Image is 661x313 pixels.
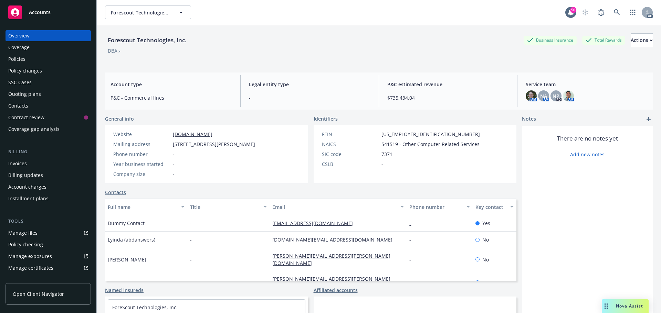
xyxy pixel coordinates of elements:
[563,90,574,101] img: photo
[6,112,91,123] a: Contract review
[8,193,49,204] div: Installment plans
[190,236,192,243] span: -
[570,151,605,158] a: Add new notes
[8,181,46,192] div: Account charges
[173,170,175,178] span: -
[173,160,175,168] span: -
[249,94,370,101] span: -
[105,115,134,122] span: General info
[407,199,472,215] button: Phone number
[272,253,390,266] a: [PERSON_NAME][EMAIL_ADDRESS][PERSON_NAME][DOMAIN_NAME]
[8,124,60,135] div: Coverage gap analysis
[482,236,489,243] span: No
[6,158,91,169] a: Invoices
[108,220,145,227] span: Dummy Contact
[626,5,640,19] a: Switch app
[8,54,25,65] div: Policies
[113,160,170,168] div: Year business started
[6,181,91,192] a: Account charges
[8,30,30,41] div: Overview
[8,42,30,53] div: Coverage
[272,276,390,289] a: [PERSON_NAME][EMAIL_ADDRESS][PERSON_NAME][DOMAIN_NAME]
[381,150,392,158] span: 7371
[29,10,51,15] span: Accounts
[272,220,358,226] a: [EMAIL_ADDRESS][DOMAIN_NAME]
[409,220,417,226] a: -
[272,236,398,243] a: [DOMAIN_NAME][EMAIL_ADDRESS][DOMAIN_NAME]
[524,36,577,44] div: Business Insurance
[482,279,489,286] span: No
[113,150,170,158] div: Phone number
[8,158,27,169] div: Invoices
[616,303,643,309] span: Nova Assist
[111,81,232,88] span: Account type
[13,290,64,298] span: Open Client Navigator
[582,36,625,44] div: Total Rewards
[522,115,536,123] span: Notes
[108,47,120,54] div: DBA: -
[173,150,175,158] span: -
[322,150,379,158] div: SIC code
[187,199,270,215] button: Title
[409,256,417,263] a: -
[381,160,383,168] span: -
[322,131,379,138] div: FEIN
[322,160,379,168] div: CSLB
[113,131,170,138] div: Website
[113,170,170,178] div: Company size
[190,220,192,227] span: -
[6,251,91,262] a: Manage exposures
[6,89,91,100] a: Quoting plans
[482,256,489,263] span: No
[475,203,506,211] div: Key contact
[105,36,189,45] div: Forescout Technologies, Inc.
[8,65,42,76] div: Policy changes
[8,239,43,250] div: Policy checking
[8,77,32,88] div: SSC Cases
[190,279,192,286] span: -
[387,94,509,101] span: $735,434.04
[409,236,417,243] a: -
[6,170,91,181] a: Billing updates
[6,193,91,204] a: Installment plans
[8,227,38,238] div: Manage files
[526,90,537,101] img: photo
[6,100,91,111] a: Contacts
[6,262,91,273] a: Manage certificates
[105,5,191,19] button: Forescout Technologies, Inc.
[6,54,91,65] a: Policies
[409,203,462,211] div: Phone number
[540,92,547,100] span: NA
[8,251,52,262] div: Manage exposures
[594,5,608,19] a: Report a Bug
[6,77,91,88] a: SSC Cases
[6,239,91,250] a: Policy checking
[526,81,647,88] span: Service team
[578,5,592,19] a: Start snowing
[111,9,170,16] span: Forescout Technologies, Inc.
[8,170,43,181] div: Billing updates
[6,218,91,225] div: Tools
[322,141,379,148] div: NAICS
[314,287,358,294] a: Affiliated accounts
[644,115,653,123] a: add
[8,89,41,100] div: Quoting plans
[6,42,91,53] a: Coverage
[108,236,155,243] span: Lyinda (abdanswers)
[105,199,187,215] button: Full name
[482,220,490,227] span: Yes
[6,124,91,135] a: Coverage gap analysis
[602,299,610,313] div: Drag to move
[8,262,53,273] div: Manage certificates
[631,34,653,47] div: Actions
[249,81,370,88] span: Legal entity type
[113,141,170,148] div: Mailing address
[272,203,396,211] div: Email
[314,115,338,122] span: Identifiers
[190,203,259,211] div: Title
[473,199,516,215] button: Key contact
[409,279,417,286] a: -
[602,299,649,313] button: Nova Assist
[557,134,618,143] span: There are no notes yet
[631,33,653,47] button: Actions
